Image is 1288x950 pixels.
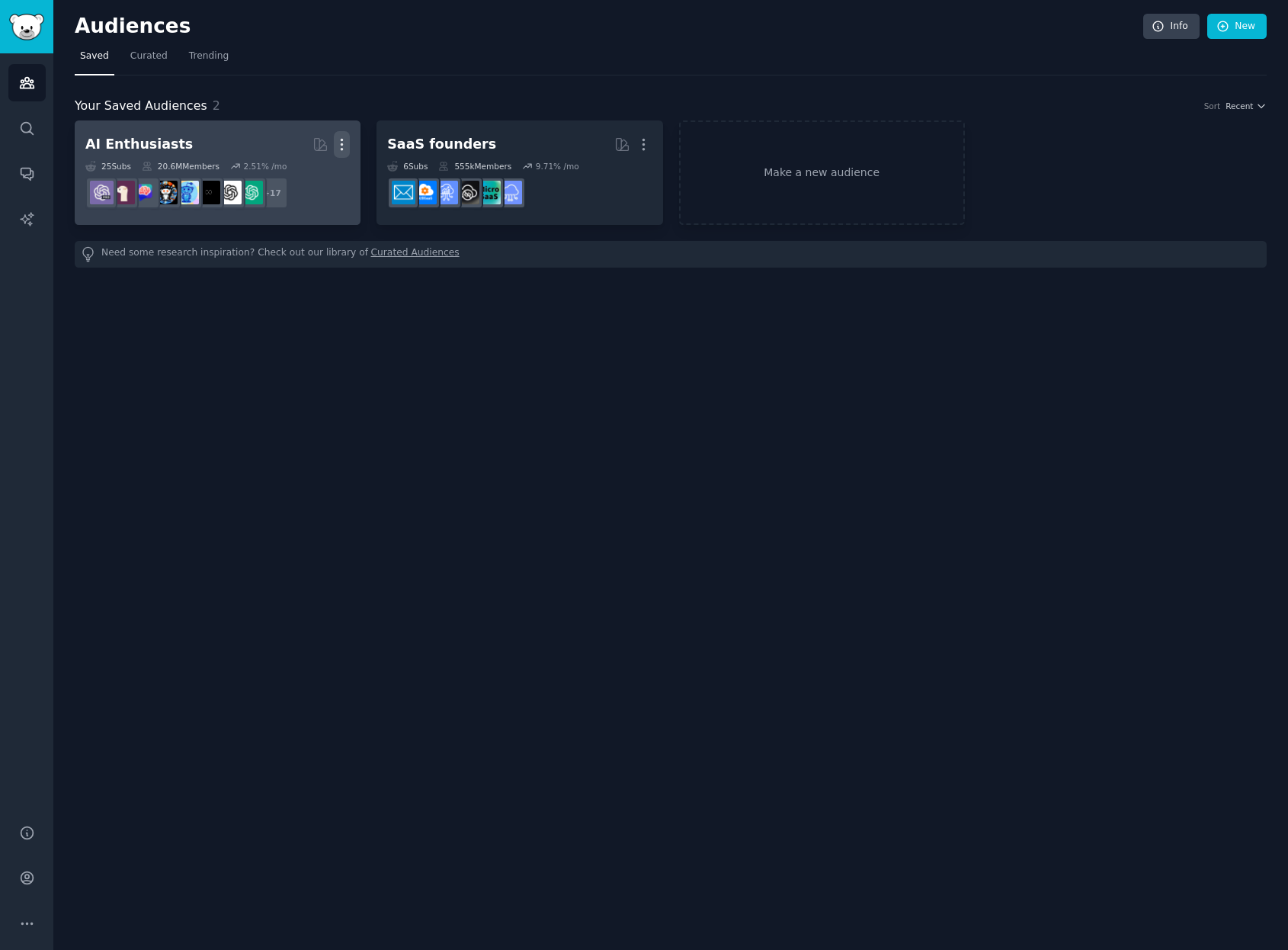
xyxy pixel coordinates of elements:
div: Sort [1204,101,1221,111]
div: + 17 [256,177,288,209]
img: SaaS_Email_Marketing [392,181,415,204]
span: Recent [1226,101,1253,111]
a: Make a new audience [679,120,965,225]
img: NoCodeSaaS [456,181,479,204]
img: B2BSaaS [413,181,437,204]
img: ChatGPTPromptGenius [133,181,156,204]
a: SaaS founders6Subs555kMembers9.71% /moSaaSmicrosaasNoCodeSaaSSaaSSalesB2BSaaSSaaS_Email_Marketing [376,120,662,225]
img: ArtificialInteligence [197,181,220,204]
a: Trending [184,44,234,75]
span: Your Saved Audiences [75,97,207,116]
img: OpenAI [218,181,242,204]
div: Need some research inspiration? Check out our library of [75,241,1267,268]
a: Saved [75,44,114,75]
div: 6 Sub s [387,161,428,172]
span: Trending [189,50,229,63]
img: GummySearch logo [9,14,44,40]
div: 20.6M Members [142,161,219,172]
img: SaaS [498,181,522,204]
h2: Audiences [75,14,1143,39]
img: SaaSSales [434,181,458,204]
img: ChatGPTPro [90,181,114,204]
span: Curated [130,50,168,63]
a: Curated Audiences [371,246,460,262]
div: SaaS founders [387,135,496,154]
a: AI Enthusiasts25Subs20.6MMembers2.51% /mo+17ChatGPTOpenAIArtificialInteligenceartificialaiArtChat... [75,120,360,225]
img: microsaas [477,181,501,204]
img: aiArt [154,181,178,204]
img: artificial [175,181,199,204]
a: Curated [125,44,173,75]
div: 25 Sub s [85,161,131,172]
div: 555k Members [438,161,511,172]
span: 2 [213,98,220,113]
div: AI Enthusiasts [85,135,193,154]
a: Info [1143,14,1200,40]
img: LocalLLaMA [111,181,135,204]
a: New [1207,14,1267,40]
div: 9.71 % /mo [536,161,579,172]
img: ChatGPT [239,181,263,204]
div: 2.51 % /mo [243,161,287,172]
span: Saved [80,50,109,63]
button: Recent [1226,101,1267,111]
